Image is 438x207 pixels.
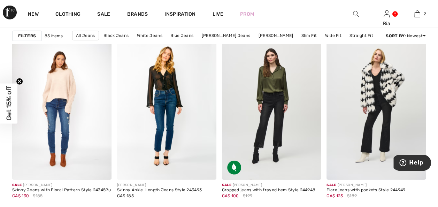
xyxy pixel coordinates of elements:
[198,31,254,40] a: [PERSON_NAME] Jeans
[164,11,195,18] span: Inspiration
[326,188,405,193] div: Flare jeans with pockets Style 244949
[255,31,297,40] a: [PERSON_NAME]
[384,10,390,18] img: My Info
[127,11,148,18] a: Brands
[3,6,17,20] img: 1ère Avenue
[28,11,39,18] a: New
[97,11,110,18] a: Sale
[346,31,377,40] a: Straight Fit
[18,33,36,39] strong: Filters
[33,193,43,199] span: $185
[12,31,112,180] img: Skinny Jeans with Floral Pattern Style 243459u. Blue
[386,33,405,38] strong: Sort By
[326,193,343,198] span: CA$ 123
[393,155,431,172] iframe: Opens a widget where you can find more information
[326,183,336,187] span: Sale
[227,161,241,175] img: Sustainable Fabric
[386,33,426,39] div: : Newest
[222,31,321,180] img: Cropped jeans with frayed hem Style 244948. Black
[117,193,134,198] span: CA$ 185
[117,188,202,193] div: Skinny Ankle-Length Jeans Style 243493
[298,31,320,40] a: Slim Fit
[222,183,231,187] span: Sale
[117,183,202,188] div: [PERSON_NAME]
[347,193,357,199] span: $189
[243,193,252,199] span: $199
[213,10,223,18] a: Live
[222,193,239,198] span: CA$ 100
[414,10,420,18] img: My Bag
[16,78,23,85] button: Close teaser
[353,10,359,18] img: search the website
[402,10,432,18] a: 2
[55,11,80,18] a: Clothing
[117,31,216,180] img: Skinny Ankle-Length Jeans Style 243493. Dark blue
[222,183,316,188] div: [PERSON_NAME]
[12,193,29,198] span: CA$ 130
[424,11,426,17] span: 2
[222,188,316,193] div: Cropped jeans with frayed hem Style 244948
[12,188,111,193] div: Skinny Jeans with Floral Pattern Style 243459u
[12,183,22,187] span: Sale
[5,86,13,121] span: Get 15% off
[12,183,111,188] div: [PERSON_NAME]
[45,33,63,39] span: 85 items
[133,31,166,40] a: White Jeans
[100,31,132,40] a: Black Jeans
[326,183,405,188] div: [PERSON_NAME]
[384,10,390,17] a: Sign In
[72,31,99,40] a: All Jeans
[321,31,345,40] a: Wide Fit
[240,10,254,18] a: Prom
[326,31,426,180] img: Flare jeans with pockets Style 244949. Black
[167,31,197,40] a: Blue Jeans
[371,20,401,27] div: Ria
